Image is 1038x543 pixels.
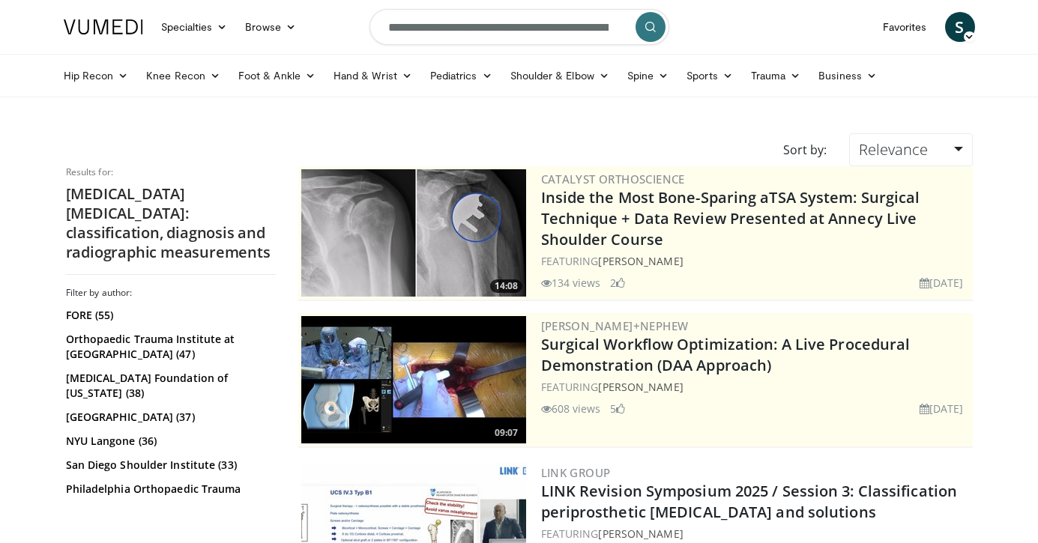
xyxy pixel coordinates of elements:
[490,426,522,440] span: 09:07
[66,458,272,473] a: San Diego Shoulder Institute (33)
[541,275,601,291] li: 134 views
[849,133,972,166] a: Relevance
[678,61,742,91] a: Sports
[541,253,970,269] div: FEATURING
[598,527,683,541] a: [PERSON_NAME]
[772,133,838,166] div: Sort by:
[945,12,975,42] a: S
[920,275,964,291] li: [DATE]
[66,371,272,401] a: [MEDICAL_DATA] Foundation of [US_STATE] (38)
[55,61,138,91] a: Hip Recon
[541,401,601,416] li: 608 views
[618,61,678,91] a: Spine
[541,318,689,333] a: [PERSON_NAME]+Nephew
[541,526,970,542] div: FEATURING
[541,481,958,522] a: LINK Revision Symposium 2025 / Session 3: Classification periprosthetic [MEDICAL_DATA] and solutions
[421,61,501,91] a: Pediatrics
[541,334,911,375] a: Surgical Workflow Optimization: A Live Procedural Demonstration (DAA Approach)
[541,187,920,249] a: Inside the Most Bone-Sparing aTSA System: Surgical Technique + Data Review Presented at Annecy Li...
[66,434,272,449] a: NYU Langone (36)
[152,12,237,42] a: Specialties
[490,279,522,293] span: 14:08
[66,166,276,178] p: Results for:
[66,410,272,425] a: [GEOGRAPHIC_DATA] (37)
[325,61,421,91] a: Hand & Wrist
[874,12,936,42] a: Favorites
[137,61,229,91] a: Knee Recon
[301,316,526,443] a: 09:07
[369,9,669,45] input: Search topics, interventions
[66,482,272,512] a: Philadelphia Orthopaedic Trauma Symposium (32)
[610,401,625,416] li: 5
[610,275,625,291] li: 2
[920,401,964,416] li: [DATE]
[301,316,526,443] img: bcfc90b5-8c69-4b20-afee-af4c0acaf118.300x170_q85_crop-smart_upscale.jpg
[66,287,276,299] h3: Filter by author:
[64,19,143,34] img: VuMedi Logo
[501,61,618,91] a: Shoulder & Elbow
[541,172,685,186] a: Catalyst OrthoScience
[236,12,305,42] a: Browse
[301,169,526,297] a: 14:08
[541,379,970,395] div: FEATURING
[742,61,810,91] a: Trauma
[598,380,683,394] a: [PERSON_NAME]
[66,308,272,323] a: FORE (55)
[541,465,611,480] a: LINK Group
[229,61,325,91] a: Foot & Ankle
[301,169,526,297] img: 9f15458b-d013-4cfd-976d-a83a3859932f.300x170_q85_crop-smart_upscale.jpg
[66,184,276,262] h2: [MEDICAL_DATA] [MEDICAL_DATA]: classification, diagnosis and radiographic measurements
[859,139,928,160] span: Relevance
[66,332,272,362] a: Orthopaedic Trauma Institute at [GEOGRAPHIC_DATA] (47)
[809,61,886,91] a: Business
[598,254,683,268] a: [PERSON_NAME]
